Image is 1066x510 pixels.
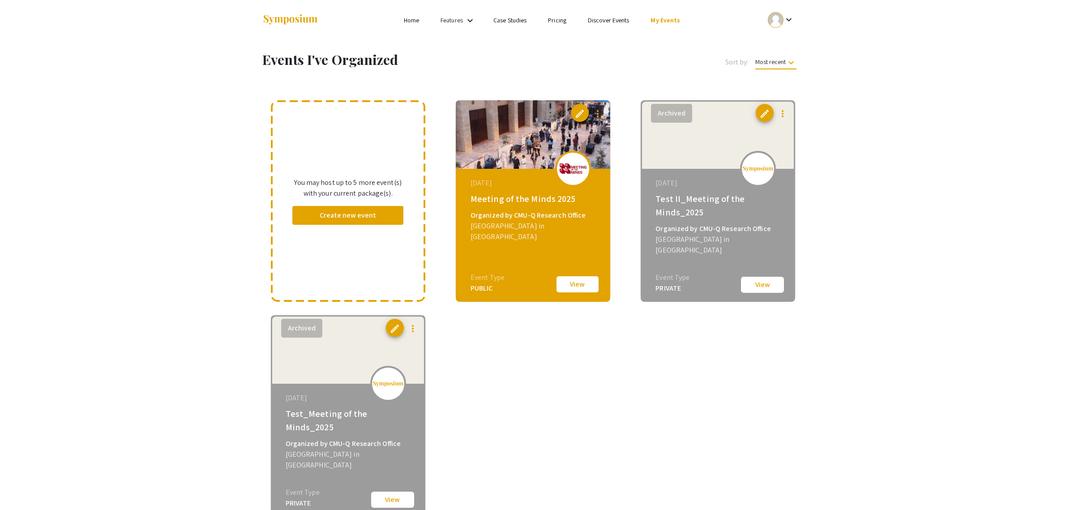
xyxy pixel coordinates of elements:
[286,407,413,434] div: Test_Meeting of the Minds_2025
[655,283,689,294] div: PRIVATE
[386,319,404,337] button: edit
[725,57,749,68] span: Sort by:
[370,491,415,509] button: View
[286,498,320,509] div: PRIVATE
[742,166,774,172] img: logo_v2.png
[588,16,629,24] a: Discover Events
[471,192,598,206] div: Meeting of the Minds 2025
[441,16,463,24] a: Features
[574,108,585,119] span: edit
[756,104,774,122] button: edit
[655,192,783,219] div: Test II_Meeting of the Minds_2025
[759,108,770,119] span: edit
[777,108,788,119] mat-icon: more_vert
[465,15,475,26] mat-icon: Expand Features list
[286,393,413,403] div: [DATE]
[286,438,413,449] div: Organized by CMU-Q Research Office
[651,16,680,24] a: My Events
[471,221,598,242] div: [GEOGRAPHIC_DATA] in [GEOGRAPHIC_DATA]
[786,57,796,68] mat-icon: keyboard_arrow_down
[740,276,785,294] button: View
[571,104,589,122] button: edit
[755,58,796,69] span: Most recent
[560,163,587,174] img: meeting-of-the-minds-2025_eventLogo_dd02a8_.png
[404,16,419,24] a: Home
[262,14,318,26] img: Symposium by ForagerOne
[471,210,598,221] div: Organized by CMU-Q Research Office
[783,14,794,25] mat-icon: Expand account dropdown
[471,178,598,189] div: [DATE]
[286,449,413,471] div: [GEOGRAPHIC_DATA] in [GEOGRAPHIC_DATA]
[748,54,804,70] button: Most recent
[471,283,505,294] div: PUBLIC
[655,223,783,234] div: Organized by CMU-Q Research Office
[555,275,600,294] button: View
[592,108,603,119] mat-icon: more_vert
[456,100,610,169] img: meeting-of-the-minds-2025_eventCoverPhoto_366ce9__thumb.jpg
[286,487,320,498] div: Event Type
[758,10,804,30] button: Expand account dropdown
[372,381,404,387] img: logo_v2.png
[7,470,38,503] iframe: Chat
[292,206,404,225] button: Create new event
[281,319,322,338] button: Archived
[292,177,404,199] p: You may host up to 5 more event(s) with your current package(s).
[493,16,527,24] a: Case Studies
[471,272,505,283] div: Event Type
[548,16,566,24] a: Pricing
[407,323,418,334] mat-icon: more_vert
[655,234,783,256] div: [GEOGRAPHIC_DATA] in [GEOGRAPHIC_DATA]
[655,272,689,283] div: Event Type
[390,323,400,334] span: edit
[651,104,692,123] button: Archived
[262,51,573,68] h1: Events I've Organized
[655,178,783,189] div: [DATE]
